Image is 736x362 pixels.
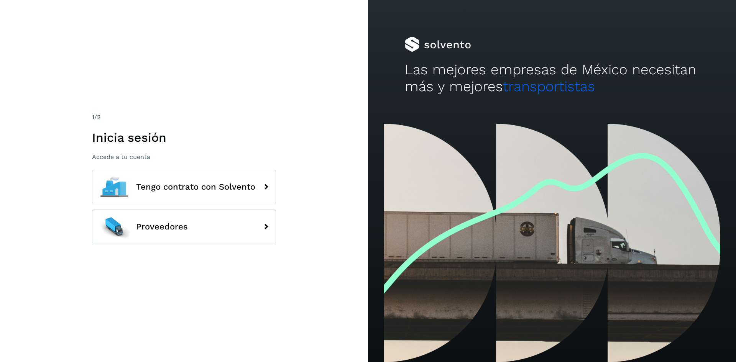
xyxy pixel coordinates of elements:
[92,153,276,161] p: Accede a tu cuenta
[136,222,188,231] span: Proveedores
[92,130,276,145] h1: Inicia sesión
[503,78,595,95] span: transportistas
[92,210,276,244] button: Proveedores
[92,113,94,121] span: 1
[92,113,276,122] div: /2
[92,170,276,204] button: Tengo contrato con Solvento
[405,61,699,95] h2: Las mejores empresas de México necesitan más y mejores
[136,182,255,192] span: Tengo contrato con Solvento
